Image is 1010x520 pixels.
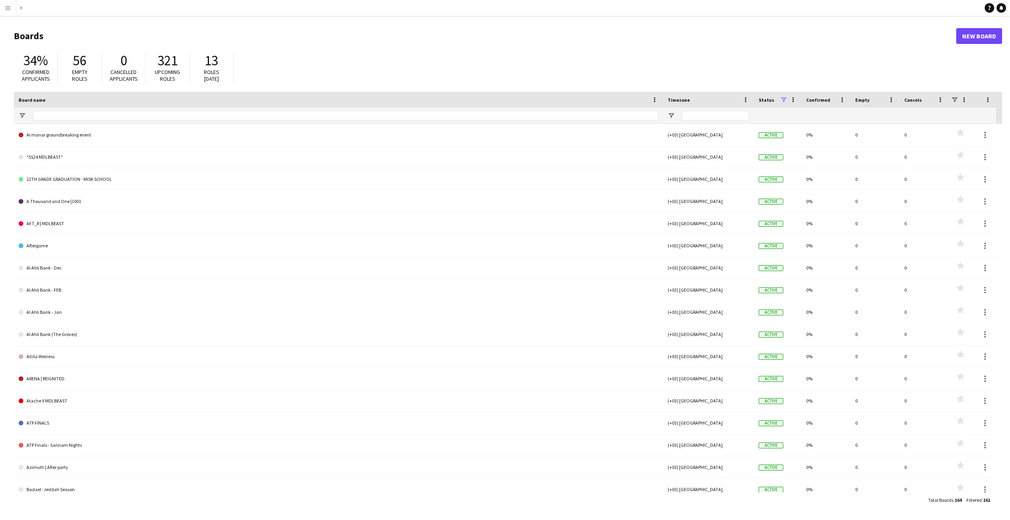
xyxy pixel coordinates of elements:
[19,97,46,103] span: Board name
[851,257,900,279] div: 0
[851,412,900,434] div: 0
[900,257,949,279] div: 0
[928,497,953,503] span: Total Boards
[19,478,658,501] a: Badael -Jeddah Season
[23,52,48,69] span: 34%
[801,345,851,367] div: 0%
[19,456,658,478] a: Azimuth | After party
[801,412,851,434] div: 0%
[663,323,754,345] div: (+03) [GEOGRAPHIC_DATA]
[759,442,783,448] span: Active
[851,124,900,146] div: 0
[19,301,658,323] a: Al Ahli Bank - Jan
[904,97,922,103] span: Cancels
[956,28,1002,44] a: New Board
[19,368,658,390] a: ARENA | REIGNITED
[158,52,178,69] span: 321
[759,309,783,315] span: Active
[900,345,949,367] div: 0
[801,478,851,500] div: 0%
[801,434,851,456] div: 0%
[900,412,949,434] div: 0
[759,265,783,271] span: Active
[759,199,783,205] span: Active
[759,465,783,471] span: Active
[966,492,990,508] div: :
[19,213,658,235] a: AFT_R | MDLBEAST
[759,97,774,103] span: Status
[663,124,754,146] div: (+03) [GEOGRAPHIC_DATA]
[19,124,658,146] a: Al manar groundbreaking event
[204,68,219,82] span: Roles [DATE]
[72,68,87,82] span: Empty roles
[801,124,851,146] div: 0%
[19,257,658,279] a: Al Ahli Bank - Dec
[73,52,86,69] span: 56
[663,368,754,389] div: (+03) [GEOGRAPHIC_DATA]
[851,345,900,367] div: 0
[663,146,754,168] div: (+03) [GEOGRAPHIC_DATA]
[663,168,754,190] div: (+03) [GEOGRAPHIC_DATA]
[801,301,851,323] div: 0%
[851,390,900,412] div: 0
[14,30,956,42] h1: Boards
[759,354,783,360] span: Active
[682,111,749,120] input: Timezone Filter Input
[851,434,900,456] div: 0
[900,213,949,234] div: 0
[801,456,851,478] div: 0%
[806,97,830,103] span: Confirmed
[900,235,949,256] div: 0
[900,168,949,190] div: 0
[900,190,949,212] div: 0
[663,257,754,279] div: (+03) [GEOGRAPHIC_DATA]
[759,176,783,182] span: Active
[928,492,962,508] div: :
[801,168,851,190] div: 0%
[759,376,783,382] span: Active
[19,112,26,119] button: Open Filter Menu
[19,390,658,412] a: Atache X MDLBEAST
[663,412,754,434] div: (+03) [GEOGRAPHIC_DATA]
[851,213,900,234] div: 0
[663,279,754,301] div: (+03) [GEOGRAPHIC_DATA]
[801,323,851,345] div: 0%
[851,323,900,345] div: 0
[759,287,783,293] span: Active
[801,390,851,412] div: 0%
[851,190,900,212] div: 0
[663,456,754,478] div: (+03) [GEOGRAPHIC_DATA]
[900,323,949,345] div: 0
[663,190,754,212] div: (+03) [GEOGRAPHIC_DATA]
[663,345,754,367] div: (+03) [GEOGRAPHIC_DATA]
[759,487,783,493] span: Active
[19,168,658,190] a: 12TH GRADE GRADUATION - MISK SCHOOL
[855,97,870,103] span: Empty
[955,497,962,503] span: 164
[663,434,754,456] div: (+03) [GEOGRAPHIC_DATA]
[19,146,658,168] a: *SS24 MDLBEAST*
[900,390,949,412] div: 0
[19,434,658,456] a: ATP Finals - Sannam Nights
[801,257,851,279] div: 0%
[759,420,783,426] span: Active
[900,146,949,168] div: 0
[801,368,851,389] div: 0%
[22,68,50,82] span: Confirmed applicants
[120,52,127,69] span: 0
[851,235,900,256] div: 0
[801,279,851,301] div: 0%
[668,97,690,103] span: Timezone
[759,243,783,249] span: Active
[663,301,754,323] div: (+03) [GEOGRAPHIC_DATA]
[663,478,754,500] div: (+03) [GEOGRAPHIC_DATA]
[19,345,658,368] a: AlUla Welness
[900,434,949,456] div: 0
[759,221,783,227] span: Active
[19,279,658,301] a: Al Ahli Bank - FEB
[851,368,900,389] div: 0
[759,132,783,138] span: Active
[759,332,783,338] span: Active
[900,301,949,323] div: 0
[205,52,218,69] span: 13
